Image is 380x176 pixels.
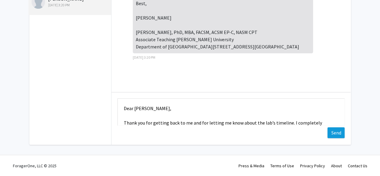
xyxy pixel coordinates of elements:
[331,163,342,168] a: About
[239,163,264,168] a: Press & Media
[327,127,345,138] button: Send
[270,163,294,168] a: Terms of Use
[133,55,155,60] span: [DATE] 3:20 PM
[32,2,110,8] div: [DATE] 3:20 PM
[300,163,325,168] a: Privacy Policy
[348,163,367,168] a: Contact Us
[5,149,26,171] iframe: Chat
[117,98,345,125] textarea: Message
